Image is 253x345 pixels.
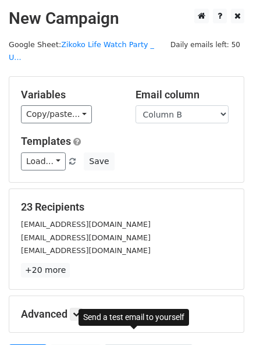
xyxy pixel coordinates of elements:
[21,246,151,255] small: [EMAIL_ADDRESS][DOMAIN_NAME]
[84,152,114,170] button: Save
[21,308,232,321] h5: Advanced
[21,105,92,123] a: Copy/paste...
[166,38,244,51] span: Daily emails left: 50
[21,152,66,170] a: Load...
[21,220,151,229] small: [EMAIL_ADDRESS][DOMAIN_NAME]
[79,309,189,326] div: Send a test email to yourself
[9,40,154,62] a: Zikoko Life Watch Party _ U...
[195,289,253,345] iframe: Chat Widget
[21,201,232,214] h5: 23 Recipients
[21,135,71,147] a: Templates
[136,88,233,101] h5: Email column
[21,263,70,278] a: +20 more
[9,40,154,62] small: Google Sheet:
[166,40,244,49] a: Daily emails left: 50
[21,233,151,242] small: [EMAIL_ADDRESS][DOMAIN_NAME]
[21,88,118,101] h5: Variables
[9,9,244,29] h2: New Campaign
